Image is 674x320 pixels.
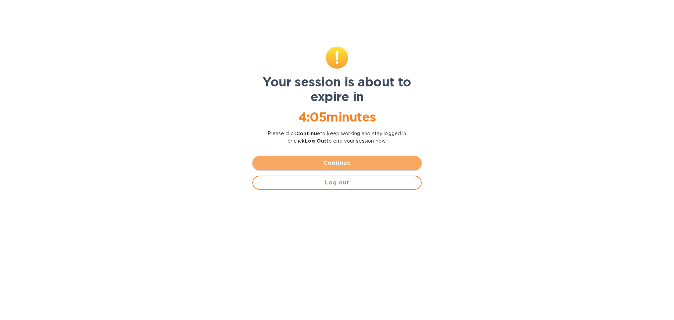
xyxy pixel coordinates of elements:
[252,74,422,104] h1: Your session is about to expire in
[296,131,320,136] b: Continue
[259,178,415,187] span: Log out
[305,138,326,144] b: Log Out
[258,159,416,167] span: Continue
[252,156,422,170] button: Continue
[252,176,422,190] button: Log out
[252,130,422,145] p: Please click to keep working and stay logged in or click to end your session now.
[252,110,422,124] h1: 4 : 05 minutes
